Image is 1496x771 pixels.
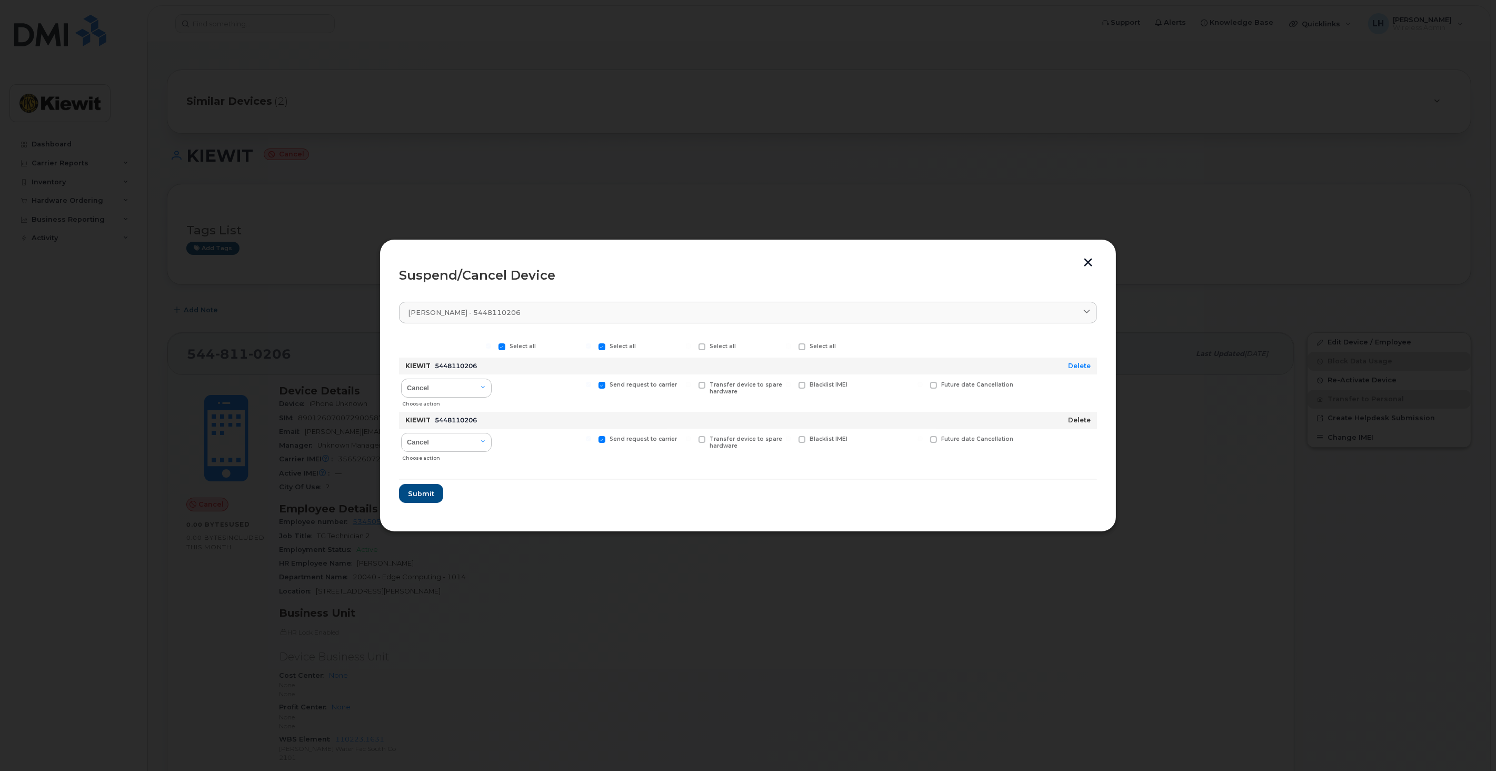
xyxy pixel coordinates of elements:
div: Suspend/Cancel Device [399,269,1097,282]
a: [PERSON_NAME] - 5448110206 [399,302,1097,323]
input: Blacklist IMEI [786,436,791,441]
span: Future date Cancellation [941,381,1013,388]
input: Future date Cancellation [917,436,923,441]
input: Select all [586,343,591,349]
input: Select all [486,343,491,349]
span: 5448110206 [435,416,477,424]
span: Transfer device to spare hardware [710,436,782,449]
a: Delete [1068,416,1091,424]
span: [PERSON_NAME] - 5448110206 [408,308,521,318]
span: 5448110206 [435,362,477,370]
input: Send request to carrier [586,436,591,441]
input: Future date Cancellation [917,382,923,387]
input: Transfer device to spare hardware [686,382,691,387]
button: Submit [399,484,443,503]
input: Select all [686,343,691,349]
span: Blacklist IMEI [810,381,847,388]
div: Choose action [402,396,492,408]
span: Select all [710,343,736,350]
span: Send request to carrier [610,381,677,388]
iframe: Messenger [1264,513,1488,720]
span: Submit [408,489,434,499]
a: Delete [1068,362,1091,370]
input: Send request to carrier [586,382,591,387]
input: Blacklist IMEI [786,382,791,387]
input: Select all [786,343,791,349]
span: Select all [810,343,836,350]
input: Transfer device to spare hardware [686,436,691,441]
span: Select all [610,343,636,350]
strong: KIEWIT [405,416,431,424]
span: Transfer device to spare hardware [710,381,782,395]
iframe: Messenger Launcher [1450,725,1488,763]
span: Send request to carrier [610,436,677,442]
span: Future date Cancellation [941,436,1013,442]
span: Select all [510,343,536,350]
div: Choose action [402,450,492,462]
strong: KIEWIT [405,362,431,370]
span: Blacklist IMEI [810,436,847,442]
